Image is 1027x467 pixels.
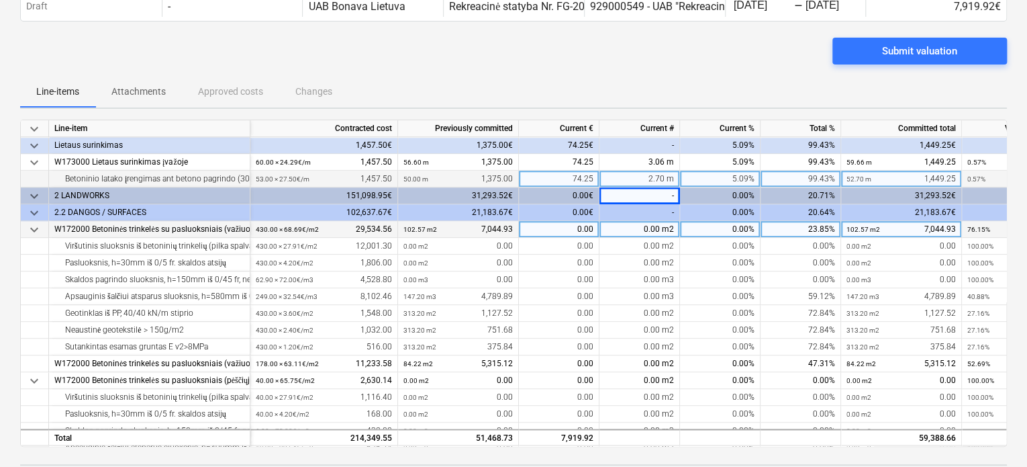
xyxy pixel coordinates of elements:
div: 375.84 [846,339,956,355]
div: 12,001.30 [256,238,392,255]
div: 72.84% [761,339,841,355]
small: 59.66 m [846,159,872,166]
div: 0.00 m2 [599,221,680,238]
div: W172000 Betoninės trinkelės su pasluoksniais (važiuojamoji dalis) perdangos. ST-03.1 [54,355,244,372]
div: 0.00 [403,423,513,439]
div: 5.09% [680,154,761,171]
div: 0.00 [519,355,599,372]
div: W173000 Lietaus surinkimas įvažoje [54,154,244,171]
div: 0.00% [761,372,841,389]
small: 27.16% [967,343,989,351]
small: 52.70 m [846,175,871,183]
small: 100.00% [967,394,993,401]
small: 0.00 m2 [403,243,428,250]
div: 0.00% [761,271,841,288]
div: 0.00% [761,423,841,439]
div: 0.00% [680,406,761,423]
div: 0.00€ [519,204,599,221]
div: Viršutinis sluoksnis iš betoninių trinkelių (pilka spalva) 200x100x80mm, užpildant siūles skaldos... [54,238,244,255]
small: 0.00 m2 [846,411,871,418]
div: 0.00% [680,339,761,355]
div: Pasluoksnis, h=30mm iš 0/5 fr. skaldos atsijų [54,255,244,271]
small: 147.20 m3 [403,293,436,300]
div: 0.00 [519,255,599,271]
div: 0.00 [846,372,956,389]
div: Current € [519,120,599,137]
p: Attachments [111,85,166,99]
div: 2.70 m [599,171,680,187]
div: 23.85% [761,221,841,238]
div: 1,449.25€ [841,137,962,154]
small: 313.20 m2 [846,327,879,334]
small: 40.00 × 65.75€ / m2 [256,377,315,384]
div: 31,293.52€ [841,187,962,204]
div: 7,044.93 [403,221,513,238]
div: 0.00% [680,271,761,288]
span: keyboard_arrow_down [26,138,42,154]
div: 1,449.25 [846,154,956,171]
div: Current # [599,120,680,137]
div: 432.00 [256,423,392,439]
div: 0.00 [519,305,599,322]
small: 0.00 m2 [403,394,428,401]
div: 0.00 [519,238,599,255]
span: keyboard_arrow_down [26,373,42,389]
div: 5.09% [680,171,761,187]
button: Submit valuation [832,38,1007,65]
div: 0.00% [680,221,761,238]
div: 5.09% [680,137,761,154]
div: 0.00 [403,389,513,406]
div: 20.64% [761,204,841,221]
div: 2.2 DANGOS / SURFACES [54,204,244,221]
div: 3.06 m [599,154,680,171]
div: 31,293.52€ [398,187,519,204]
div: 0.00% [761,389,841,406]
div: 0.00 [846,389,956,406]
div: 0.00 m2 [599,322,680,339]
div: 0.00% [680,372,761,389]
div: 1,548.00 [256,305,392,322]
div: Total [49,429,250,446]
small: 84.22 m2 [846,360,876,368]
div: 0.00 [519,322,599,339]
div: 1,375.00 [403,171,513,187]
small: 0.00 m3 [403,276,428,284]
div: Line-item [49,120,250,137]
div: 214,349.55 [256,431,392,448]
div: 74.25 [519,171,599,187]
div: Betoninio latako įrengimas ant betono pagrindo (300x200x100mm) [54,171,244,187]
small: 53.00 × 27.50€ / m [256,175,309,183]
div: 0.00% [761,406,841,423]
p: Line-items [36,85,79,99]
small: 249.00 × 32.54€ / m3 [256,293,317,300]
div: 0.00 [519,423,599,439]
div: 0.00% [680,423,761,439]
div: 0.00 [519,271,599,288]
div: 0.00 [403,372,513,389]
span: keyboard_arrow_down [26,222,42,238]
small: 100.00% [967,259,993,267]
small: 430.00 × 1.20€ / m2 [256,343,313,351]
div: 0.00% [680,355,761,372]
small: 100.00% [967,243,993,250]
div: Lietaus surinkimas [54,137,244,154]
div: 0.00 m2 [599,305,680,322]
div: 74.25€ [519,137,599,154]
small: 40.88% [967,293,989,300]
div: 51,468.73 [403,431,513,448]
div: Contracted cost [250,120,398,137]
small: 430.00 × 2.40€ / m2 [256,327,313,334]
small: 430.00 × 68.69€ / m2 [256,226,319,233]
div: - [599,187,680,204]
div: Total % [761,120,841,137]
div: 0.00% [680,238,761,255]
small: 430.00 × 27.91€ / m2 [256,243,317,250]
div: 0.00% [680,389,761,406]
div: Previously committed [398,120,519,137]
div: 0.00 [519,221,599,238]
div: Neaustinė geotekstilė > 150g/m2 [54,322,244,339]
div: 5,315.12 [846,355,956,372]
div: 20.71% [761,187,841,204]
div: 0.00 [846,238,956,255]
div: 1,375.00€ [398,137,519,154]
